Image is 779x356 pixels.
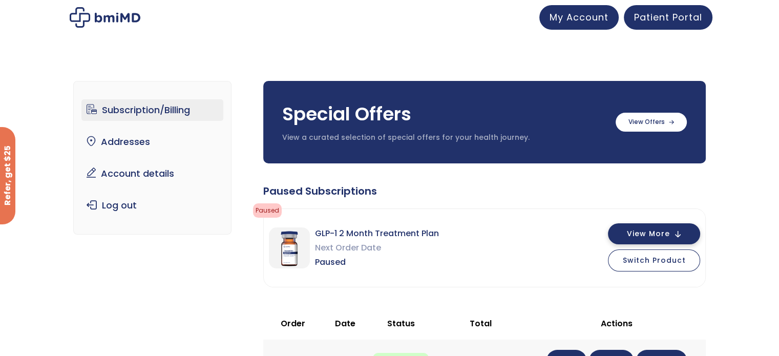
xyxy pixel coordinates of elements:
span: My Account [550,11,608,24]
span: Order [280,318,305,329]
img: GLP-1 2 Month Treatment Plan [269,227,310,268]
h3: Special Offers [282,101,605,127]
span: Date [335,318,355,329]
p: View a curated selection of special offers for your health journey. [282,133,605,143]
a: Subscription/Billing [81,99,223,121]
a: My Account [539,5,619,30]
span: Actions [601,318,633,329]
button: Switch Product [608,249,700,271]
a: Account details [81,163,223,184]
button: View More [608,223,700,244]
span: View More [626,231,669,237]
div: Paused Subscriptions [263,184,706,198]
span: Status [387,318,415,329]
nav: Account pages [73,81,231,235]
span: Paused [253,203,282,218]
span: Switch Product [622,255,685,265]
a: Addresses [81,131,223,153]
span: Total [470,318,492,329]
a: Log out [81,195,223,216]
a: Patient Portal [624,5,712,30]
span: Patient Portal [634,11,702,24]
img: My account [70,7,140,28]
